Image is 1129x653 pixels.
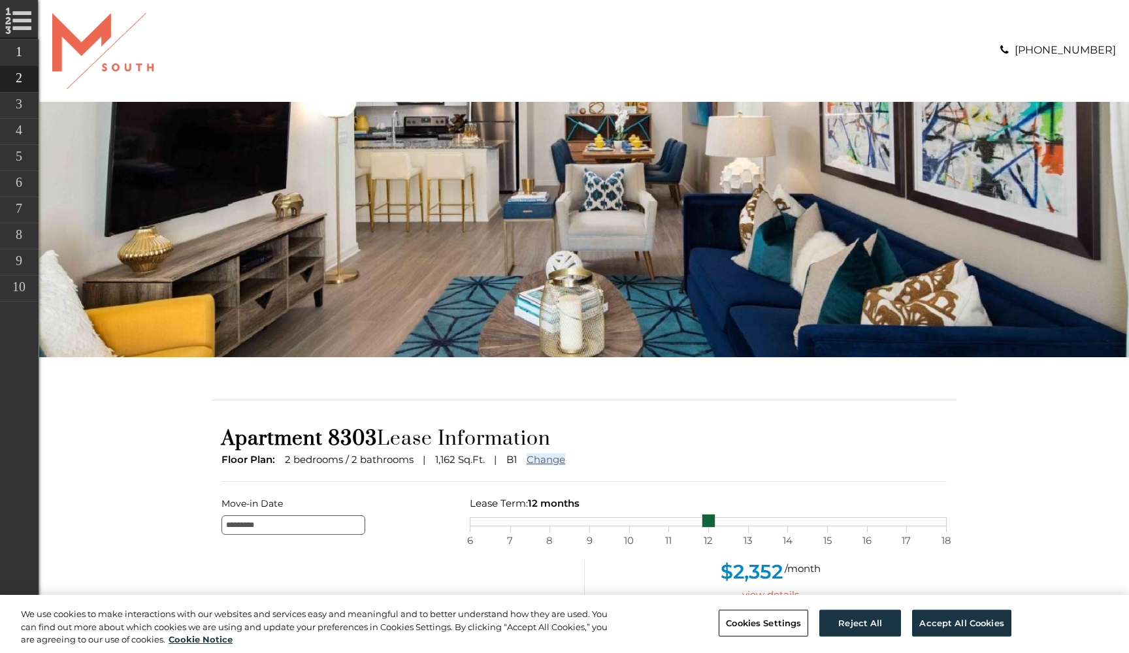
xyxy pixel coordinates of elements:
span: $2,352 [721,560,783,584]
span: 1,162 [435,453,455,466]
label: Move-in Date [221,495,450,512]
a: Change [527,453,565,466]
h1: Lease Information [221,426,947,451]
span: 12 [702,532,715,549]
button: Accept All Cookies [912,609,1011,637]
span: 18 [940,532,953,549]
span: Sq.Ft. [458,453,485,466]
button: Reject All [819,609,901,637]
span: 13 [742,532,755,549]
div: We use cookies to make interactions with our websites and services easy and meaningful and to bet... [21,608,621,646]
span: 10 [623,532,636,549]
span: 12 months [528,497,580,509]
span: 2 bedrooms / 2 bathrooms [285,453,414,466]
img: A living room with a blue couch and a television on the wall. [39,102,1129,357]
div: Main charge [423,594,547,611]
span: 15 [821,532,834,549]
button: Cookies Settings [719,609,808,637]
span: Apartment 8303 [221,426,377,451]
span: 14 [781,532,794,549]
span: 6 [463,532,476,549]
div: Base Rent [250,594,374,611]
span: 8 [543,532,556,549]
a: [PHONE_NUMBER] [1015,44,1116,56]
input: Move-in Date edit selected 8/18/2025 [221,515,365,535]
img: A graphic with a red M and the word SOUTH. [52,13,154,89]
div: Lease Term: [470,495,947,512]
span: 9 [583,532,596,549]
span: 7 [504,532,517,549]
span: Floor Plan: [221,453,275,466]
span: /month [785,562,821,575]
span: 17 [900,532,913,549]
div: banner [39,102,1129,357]
a: view details [742,588,799,601]
a: Logo [52,44,154,56]
span: 16 [860,532,874,549]
a: More information about your privacy [169,634,233,645]
span: B1 [506,453,517,466]
span: 11 [662,532,675,549]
